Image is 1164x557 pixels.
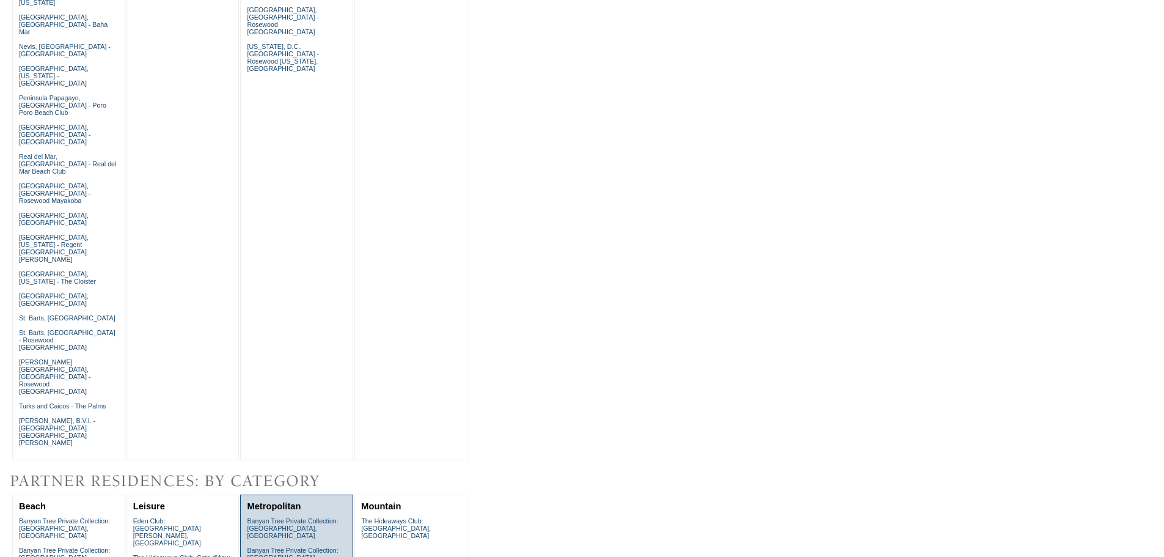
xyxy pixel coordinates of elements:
a: Turks and Caicos - The Palms [19,402,106,410]
a: [GEOGRAPHIC_DATA], [GEOGRAPHIC_DATA] - Rosewood Mayakoba [19,182,90,204]
a: Real del Mar, [GEOGRAPHIC_DATA] - Real del Mar Beach Club [19,153,117,175]
a: [PERSON_NAME], B.V.I. - [GEOGRAPHIC_DATA] [GEOGRAPHIC_DATA][PERSON_NAME] [19,417,95,446]
a: [PERSON_NAME][GEOGRAPHIC_DATA], [GEOGRAPHIC_DATA] - Rosewood [GEOGRAPHIC_DATA] [19,358,90,395]
a: The Hideaways Club: [GEOGRAPHIC_DATA], [GEOGRAPHIC_DATA] [361,517,431,539]
a: Leisure [133,501,165,511]
a: [GEOGRAPHIC_DATA], [GEOGRAPHIC_DATA] [19,212,89,226]
a: [US_STATE], D.C., [GEOGRAPHIC_DATA] - Rosewood [US_STATE], [GEOGRAPHIC_DATA] [247,43,318,72]
a: St. Barts, [GEOGRAPHIC_DATA] - Rosewood [GEOGRAPHIC_DATA] [19,329,115,351]
a: [GEOGRAPHIC_DATA], [GEOGRAPHIC_DATA] - Rosewood [GEOGRAPHIC_DATA] [247,6,318,35]
a: Eden Club: [GEOGRAPHIC_DATA][PERSON_NAME], [GEOGRAPHIC_DATA] [133,517,201,547]
a: Mountain [361,501,401,511]
a: Banyan Tree Private Collection: [GEOGRAPHIC_DATA], [GEOGRAPHIC_DATA] [19,517,110,539]
a: [GEOGRAPHIC_DATA], [US_STATE] - Regent [GEOGRAPHIC_DATA][PERSON_NAME] [19,234,89,263]
a: St. Barts, [GEOGRAPHIC_DATA] [19,314,115,322]
a: Beach [19,501,46,511]
a: [GEOGRAPHIC_DATA], [GEOGRAPHIC_DATA] - Baha Mar [19,13,108,35]
a: [GEOGRAPHIC_DATA], [GEOGRAPHIC_DATA] [19,292,89,307]
a: Metropolitan [247,501,301,511]
a: Peninsula Papagayo, [GEOGRAPHIC_DATA] - Poro Poro Beach Club [19,94,106,116]
a: [GEOGRAPHIC_DATA], [GEOGRAPHIC_DATA] - [GEOGRAPHIC_DATA] [19,124,90,146]
a: Nevis, [GEOGRAPHIC_DATA] - [GEOGRAPHIC_DATA] [19,43,111,57]
a: [GEOGRAPHIC_DATA], [US_STATE] - The Cloister [19,270,96,285]
img: Destinations by Exclusive Resorts Alliances [6,469,322,493]
a: Banyan Tree Private Collection: [GEOGRAPHIC_DATA], [GEOGRAPHIC_DATA] [247,517,338,539]
a: [GEOGRAPHIC_DATA], [US_STATE] - [GEOGRAPHIC_DATA] [19,65,89,87]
